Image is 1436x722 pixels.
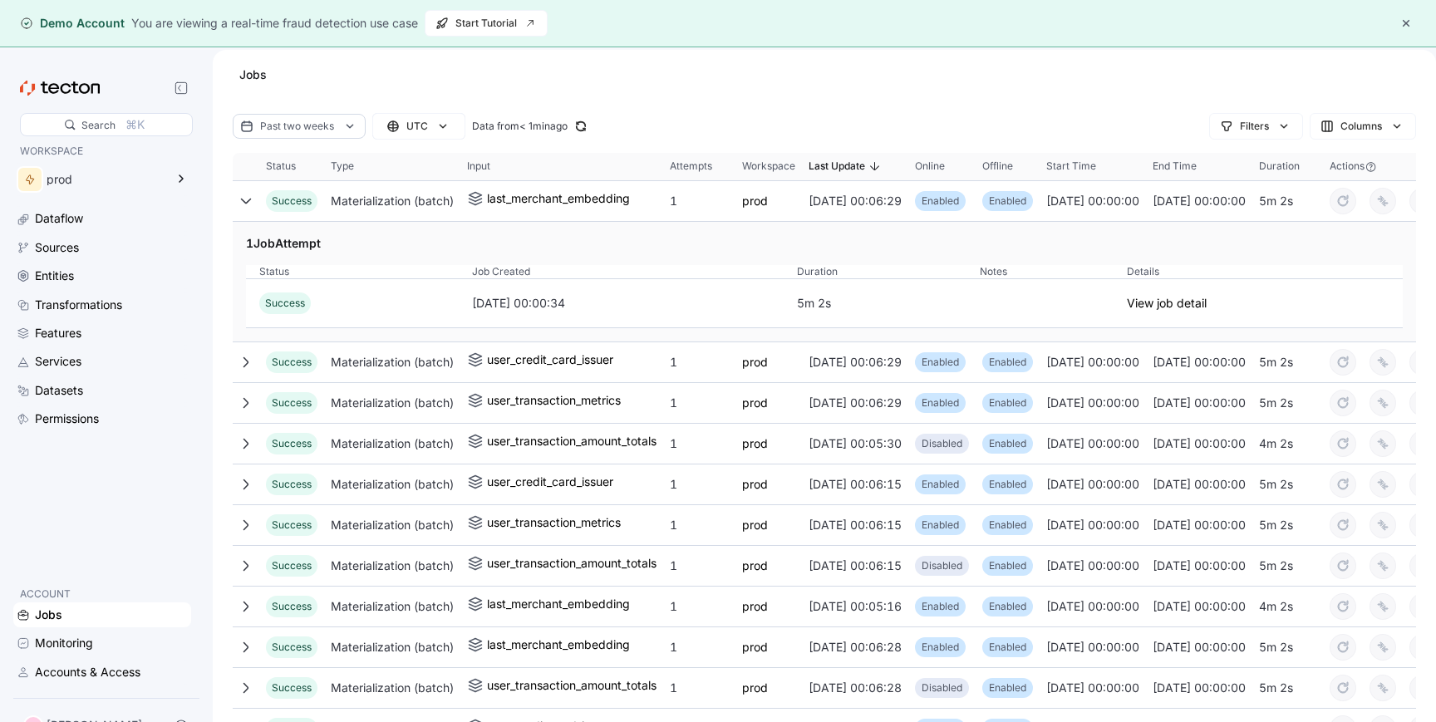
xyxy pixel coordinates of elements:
p: Enabled [989,557,1026,574]
a: user_credit_card_issuer [467,350,613,374]
button: cancel [1409,188,1436,214]
div: Entities [35,267,74,285]
p: Enabled [989,395,1026,411]
div: 5m 2s [1252,468,1323,501]
div: 5m 2s [797,293,831,313]
div: Transformations [35,296,122,314]
button: retry [1330,553,1356,579]
a: Transformations [13,292,191,317]
p: Enabled [989,517,1026,533]
span: Duration [1259,160,1300,173]
a: prod [742,393,768,413]
div: [DATE] 00:00:00 [1146,468,1252,501]
span: Success [272,356,312,368]
div: prod [47,174,165,185]
div: [DATE] 00:05:16 [802,590,908,623]
div: [DATE] 00:06:29 [802,184,908,218]
div: Services [35,352,81,371]
div: [DATE] 00:06:28 [802,631,908,664]
button: retry [1330,349,1356,376]
a: Jobs [13,602,191,627]
button: overwrite [1370,430,1396,457]
div: [DATE] 00:06:29 [802,346,908,379]
a: Monitoring [13,631,191,656]
div: [DATE] 00:00:00 [1146,590,1252,623]
div: Data from < 1min ago [472,118,568,134]
div: Permissions [35,410,99,428]
div: [DATE] 00:06:29 [802,386,908,420]
div: user_transaction_amount_totals [487,553,657,573]
div: [DATE] 00:00:00 [1040,508,1146,542]
div: 1 [663,549,735,582]
a: user_credit_card_issuer [467,472,613,496]
div: user_transaction_amount_totals [487,431,657,451]
a: user_transaction_amount_totals [467,553,657,577]
span: Workspace [742,160,795,173]
div: [DATE] 00:00:00 [1040,590,1146,623]
button: cancel [1409,553,1436,579]
div: Materialization (batch) [324,386,460,420]
button: Attempts [663,153,735,179]
a: Permissions [13,406,191,431]
div: [DATE] 00:00:00 [1146,549,1252,582]
p: WORKSPACE [20,143,184,160]
div: [DATE] 00:06:28 [802,671,908,705]
div: [DATE] 00:00:00 [1040,184,1146,218]
div: [DATE] 00:00:00 [1146,427,1252,460]
p: Disabled [922,435,962,452]
div: 1 [663,590,735,623]
button: UTC [372,113,465,140]
div: [DATE] 00:00:00 [1040,631,1146,664]
a: prod [742,637,768,657]
p: Enabled [989,435,1026,452]
div: last_merchant_embedding [487,189,630,209]
div: 4m 2s [1252,427,1323,460]
span: Success [272,437,312,449]
div: [DATE] 00:00:00 [1040,346,1146,379]
a: last_merchant_embedding [467,594,630,618]
button: retry [1330,512,1356,538]
div: Datasets [35,381,83,400]
div: Materialization (batch) [324,549,460,582]
div: Dataflow [35,209,83,228]
a: prod [742,191,768,211]
button: Start Time [1040,153,1146,179]
div: user_transaction_metrics [487,513,621,533]
div: Search [81,117,116,133]
div: [DATE] 00:00:00 [1146,631,1252,664]
div: 1 [663,508,735,542]
div: Features [35,324,81,342]
svg: Info [1365,160,1378,174]
p: Enabled [989,639,1026,656]
button: retry [1330,471,1356,498]
span: Last Update [809,160,865,173]
span: Online [915,160,945,173]
a: prod [742,515,768,535]
p: Enabled [922,395,959,411]
div: Materialization (batch) [324,468,460,501]
p: ACCOUNT [20,586,184,602]
div: Materialization (batch) [324,184,460,218]
div: Materialization (batch) [324,508,460,542]
span: Input [467,160,490,173]
div: [DATE] 00:00:00 [1146,184,1252,218]
div: [DATE] 00:06:15 [802,468,908,501]
p: Enabled [989,476,1026,493]
button: overwrite [1370,553,1396,579]
span: Duration [797,265,838,278]
span: Success [272,681,312,694]
div: 5m 2s [1252,631,1323,664]
a: Entities [13,263,191,288]
a: user_transaction_metrics [467,513,621,537]
a: prod [742,678,768,698]
button: cancel [1409,390,1436,416]
div: [DATE] 00:00:00 [1040,427,1146,460]
span: Offline [982,160,1013,173]
button: overwrite [1370,593,1396,620]
p: Enabled [922,193,959,209]
a: View job detail [1127,293,1207,313]
button: cancel [1409,675,1436,701]
div: [DATE] 00:06:15 [802,508,908,542]
div: Monitoring [35,634,93,652]
button: Filters [1209,113,1303,140]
